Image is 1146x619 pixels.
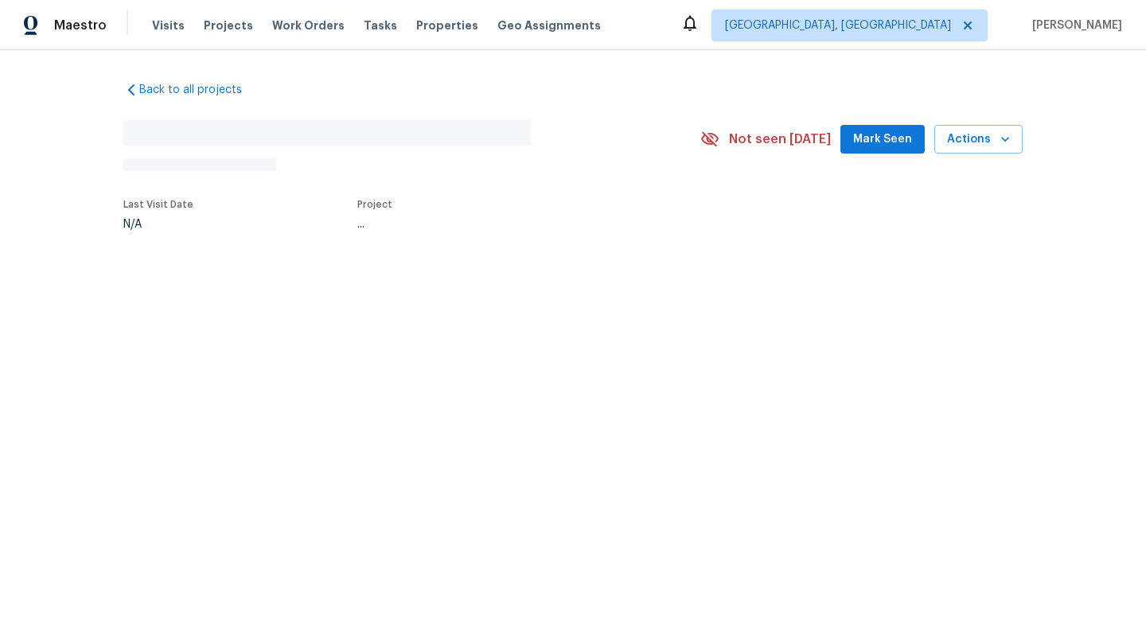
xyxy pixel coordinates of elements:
[123,219,193,230] div: N/A
[725,18,951,33] span: [GEOGRAPHIC_DATA], [GEOGRAPHIC_DATA]
[357,219,663,230] div: ...
[364,20,397,31] span: Tasks
[947,130,1010,150] span: Actions
[934,125,1023,154] button: Actions
[1026,18,1122,33] span: [PERSON_NAME]
[123,200,193,209] span: Last Visit Date
[204,18,253,33] span: Projects
[54,18,107,33] span: Maestro
[729,131,831,147] span: Not seen [DATE]
[357,200,392,209] span: Project
[840,125,925,154] button: Mark Seen
[853,130,912,150] span: Mark Seen
[497,18,601,33] span: Geo Assignments
[152,18,185,33] span: Visits
[272,18,345,33] span: Work Orders
[416,18,478,33] span: Properties
[123,82,276,98] a: Back to all projects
